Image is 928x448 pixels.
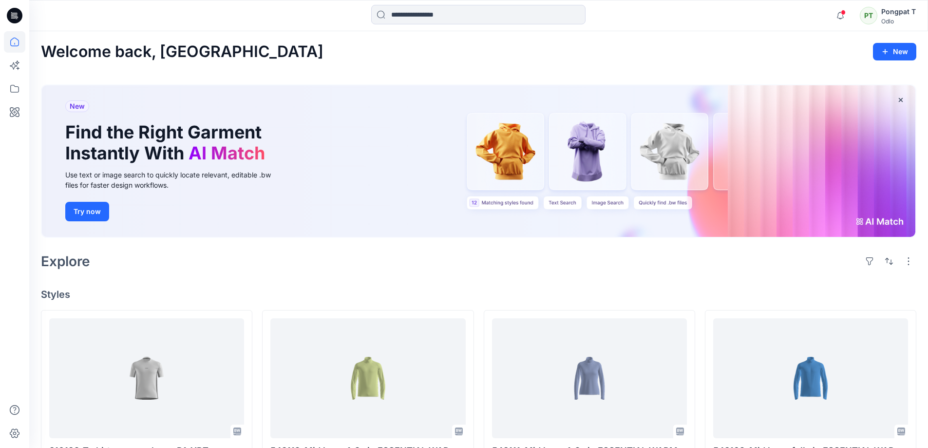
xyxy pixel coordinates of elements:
[65,170,284,190] div: Use text or image search to quickly locate relevant, editable .bw files for faster design workflows.
[492,318,687,439] a: 543111_Mid layer 1-2 zip ESSENTIAL WARM 1-2 ZIP_SMS_3D
[70,100,85,112] span: New
[41,289,916,300] h4: Styles
[41,43,323,61] h2: Welcome back, [GEOGRAPHIC_DATA]
[270,318,465,439] a: 543112_Mid layer 1-2 zip ESSENTIAL WARM 1-2 ZIP_SMS_3D
[41,253,90,269] h2: Explore
[189,142,265,164] span: AI Match
[49,318,244,439] a: 316182_T shirt crew neck s-s_P1_YPT
[873,43,916,60] button: New
[881,6,916,18] div: Pongpat T
[713,318,908,439] a: 543102_Mid layer full zip ESSENTIAL WARM FULL ZIP_SMS_3D
[65,122,270,164] h1: Find the Right Garment Instantly With
[65,202,109,221] button: Try now
[860,7,877,24] div: PT
[881,18,916,25] div: Odlo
